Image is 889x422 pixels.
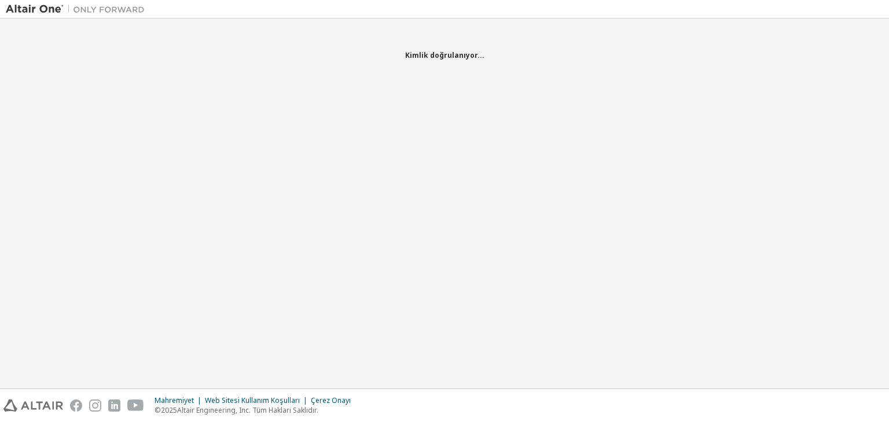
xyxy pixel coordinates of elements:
[205,395,300,405] font: Web Sitesi Kullanım Koşulları
[155,395,194,405] font: Mahremiyet
[405,50,484,60] font: Kimlik doğrulanıyor...
[3,399,63,412] img: altair_logo.svg
[6,3,150,15] img: Altair Bir
[70,399,82,412] img: facebook.svg
[311,395,351,405] font: Çerez Onayı
[155,405,161,415] font: ©
[127,399,144,412] img: youtube.svg
[177,405,318,415] font: Altair Engineering, Inc. Tüm Hakları Saklıdır.
[89,399,101,412] img: instagram.svg
[161,405,177,415] font: 2025
[108,399,120,412] img: linkedin.svg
